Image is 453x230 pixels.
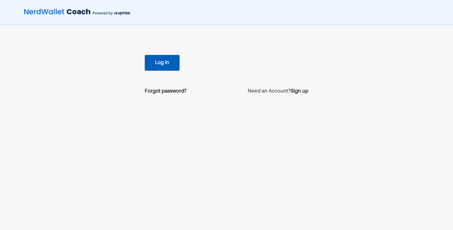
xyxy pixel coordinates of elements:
[248,88,308,95] p: Need an Account?
[145,55,180,71] button: Log in
[145,88,187,95] a: Forgot password?
[291,88,308,95] a: Sign up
